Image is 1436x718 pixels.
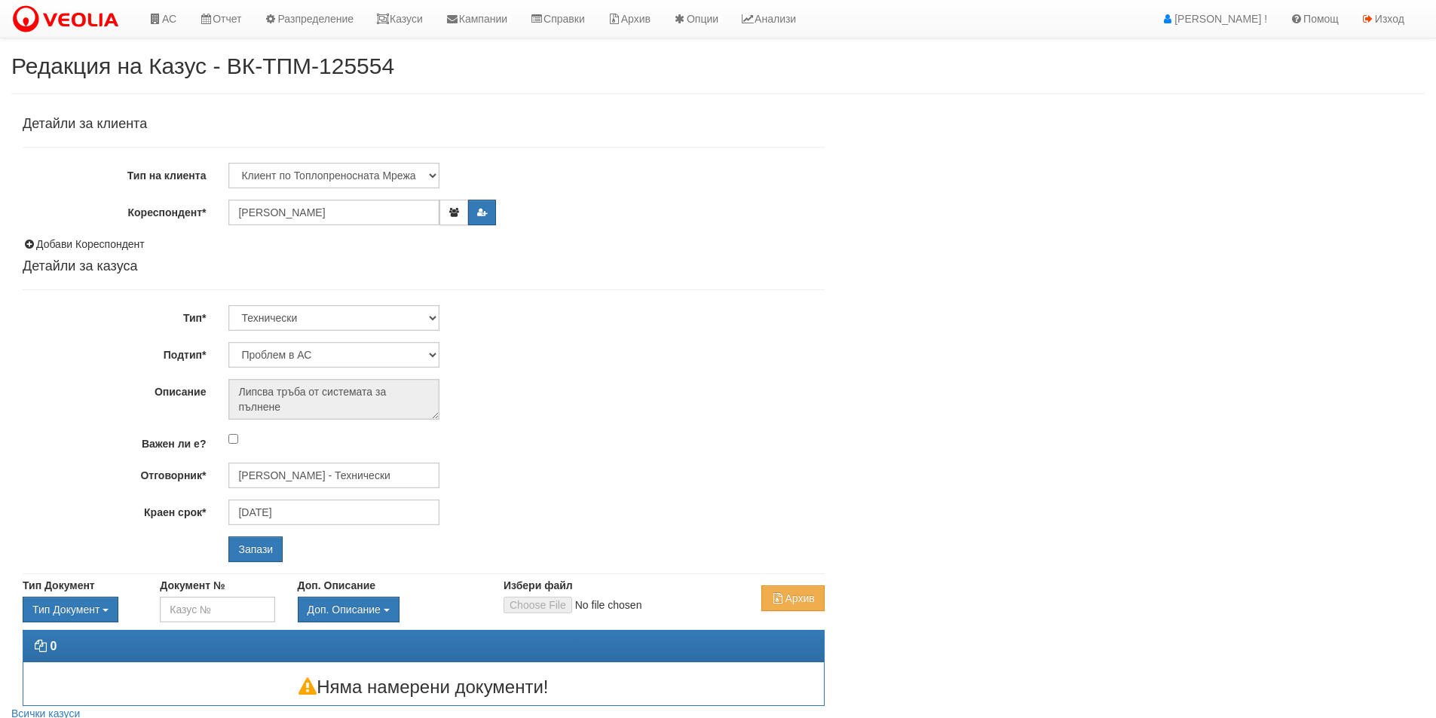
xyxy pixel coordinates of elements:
label: Отговорник* [11,463,217,483]
button: Тип Документ [23,597,118,622]
label: Подтип* [11,342,217,362]
h2: Редакция на Казус - ВК-ТПМ-125554 [11,53,1425,78]
label: Доп. Описание [298,578,375,593]
label: Тип на клиента [11,163,217,183]
label: Кореспондент* [11,200,217,220]
img: VeoliaLogo.png [11,4,126,35]
input: Търсене по Име / Имейл [228,500,439,525]
h4: Детайли за клиента [23,117,825,132]
div: Двоен клик, за изчистване на избраната стойност. [23,597,137,622]
h4: Детайли за казуса [23,259,825,274]
input: Запази [228,536,283,562]
button: Архив [761,585,824,611]
label: Важен ли е? [11,431,217,451]
label: Документ № [160,578,225,593]
label: Краен срок* [11,500,217,520]
label: Избери файл [504,578,573,593]
button: Доп. Описание [298,597,400,622]
label: Тип Документ [23,578,95,593]
textarea: Липсва тръба от системата за пълнене [228,379,439,420]
span: Тип Документ [32,603,100,616]
div: Двоен клик, за изчистване на избраната стойност. [298,597,481,622]
strong: 0 [50,640,57,652]
div: Добави Кореспондент [23,237,825,252]
input: Казус № [160,597,274,622]
input: Търсене по Име / Имейл [228,463,439,488]
label: Описание [11,379,217,399]
h3: Няма намерени документи! [23,677,824,697]
input: ЕГН/Име/Адрес/Аб.№/Парт.№/Тел./Email [228,200,439,225]
span: Доп. Описание [308,603,381,616]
